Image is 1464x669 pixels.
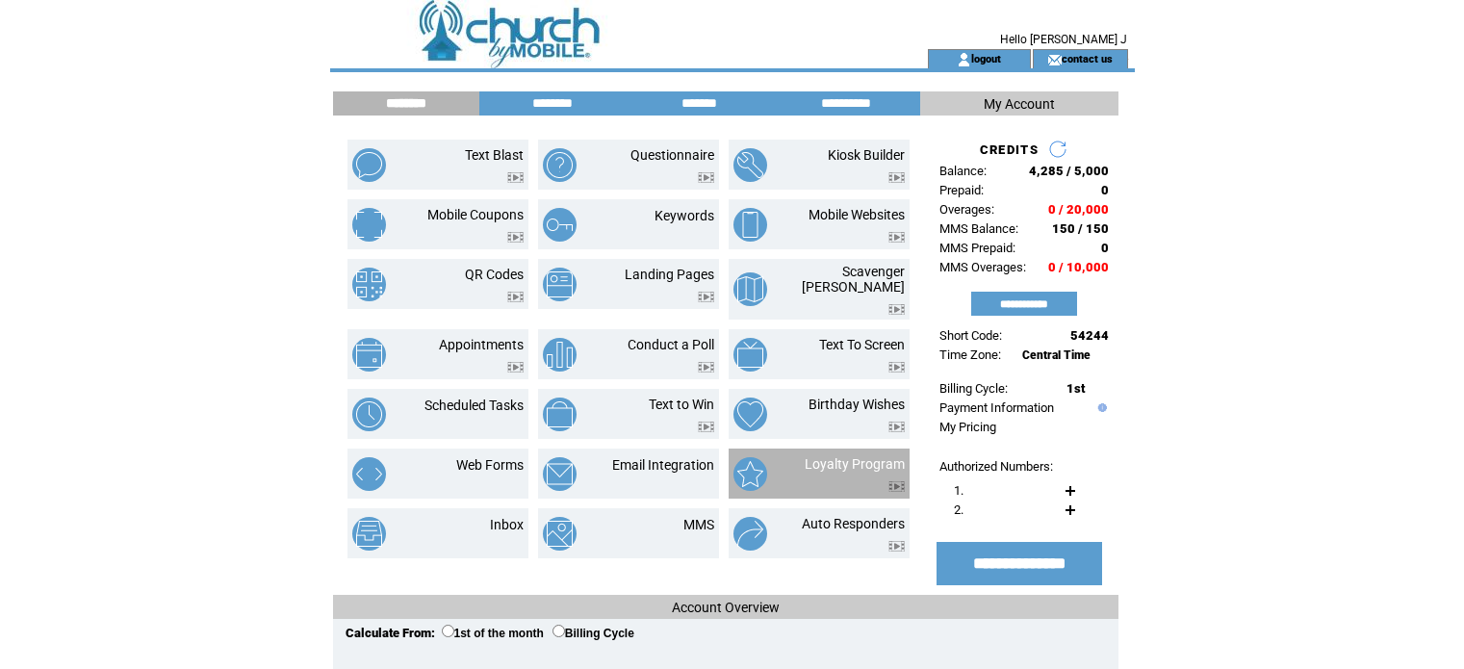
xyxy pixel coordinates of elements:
[939,241,1015,255] span: MMS Prepaid:
[424,398,524,413] a: Scheduled Tasks
[543,148,577,182] img: questionnaire.png
[939,328,1002,343] span: Short Code:
[809,397,905,412] a: Birthday Wishes
[1101,183,1109,197] span: 0
[507,292,524,302] img: video.png
[888,541,905,552] img: video.png
[427,207,524,222] a: Mobile Coupons
[888,422,905,432] img: video.png
[939,183,984,197] span: Prepaid:
[507,232,524,243] img: video.png
[939,221,1018,236] span: MMS Balance:
[1062,52,1113,64] a: contact us
[352,457,386,491] img: web-forms.png
[490,517,524,532] a: Inbox
[543,517,577,551] img: mms.png
[733,208,767,242] img: mobile-websites.png
[1000,33,1127,46] span: Hello [PERSON_NAME] J
[698,172,714,183] img: video.png
[552,627,634,640] label: Billing Cycle
[984,96,1055,112] span: My Account
[352,517,386,551] img: inbox.png
[888,481,905,492] img: video.png
[672,600,780,615] span: Account Overview
[439,337,524,352] a: Appointments
[507,362,524,373] img: video.png
[352,148,386,182] img: text-blast.png
[543,268,577,301] img: landing-pages.png
[888,232,905,243] img: video.png
[352,338,386,372] img: appointments.png
[352,208,386,242] img: mobile-coupons.png
[346,626,435,640] span: Calculate From:
[1022,348,1091,362] span: Central Time
[352,268,386,301] img: qr-codes.png
[888,362,905,373] img: video.png
[655,208,714,223] a: Keywords
[733,148,767,182] img: kiosk-builder.png
[1048,202,1109,217] span: 0 / 20,000
[1070,328,1109,343] span: 54244
[543,457,577,491] img: email-integration.png
[465,147,524,163] a: Text Blast
[980,142,1039,157] span: CREDITS
[954,483,963,498] span: 1.
[543,338,577,372] img: conduct-a-poll.png
[802,264,905,295] a: Scavenger [PERSON_NAME]
[733,338,767,372] img: text-to-screen.png
[939,202,994,217] span: Overages:
[733,517,767,551] img: auto-responders.png
[819,337,905,352] a: Text To Screen
[507,172,524,183] img: video.png
[888,304,905,315] img: video.png
[698,362,714,373] img: video.png
[1101,241,1109,255] span: 0
[939,164,987,178] span: Balance:
[698,422,714,432] img: video.png
[630,147,714,163] a: Questionnaire
[1048,260,1109,274] span: 0 / 10,000
[543,208,577,242] img: keywords.png
[1093,403,1107,412] img: help.gif
[939,400,1054,415] a: Payment Information
[809,207,905,222] a: Mobile Websites
[1047,52,1062,67] img: contact_us_icon.gif
[888,172,905,183] img: video.png
[1029,164,1109,178] span: 4,285 / 5,000
[939,459,1053,474] span: Authorized Numbers:
[649,397,714,412] a: Text to Win
[625,267,714,282] a: Landing Pages
[698,292,714,302] img: video.png
[456,457,524,473] a: Web Forms
[465,267,524,282] a: QR Codes
[352,398,386,431] img: scheduled-tasks.png
[683,517,714,532] a: MMS
[954,502,963,517] span: 2.
[939,347,1001,362] span: Time Zone:
[733,398,767,431] img: birthday-wishes.png
[733,272,767,306] img: scavenger-hunt.png
[628,337,714,352] a: Conduct a Poll
[442,627,544,640] label: 1st of the month
[828,147,905,163] a: Kiosk Builder
[939,260,1026,274] span: MMS Overages:
[1052,221,1109,236] span: 150 / 150
[733,457,767,491] img: loyalty-program.png
[552,625,565,637] input: Billing Cycle
[612,457,714,473] a: Email Integration
[805,456,905,472] a: Loyalty Program
[1066,381,1085,396] span: 1st
[939,420,996,434] a: My Pricing
[957,52,971,67] img: account_icon.gif
[971,52,1001,64] a: logout
[543,398,577,431] img: text-to-win.png
[442,625,454,637] input: 1st of the month
[802,516,905,531] a: Auto Responders
[939,381,1008,396] span: Billing Cycle:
